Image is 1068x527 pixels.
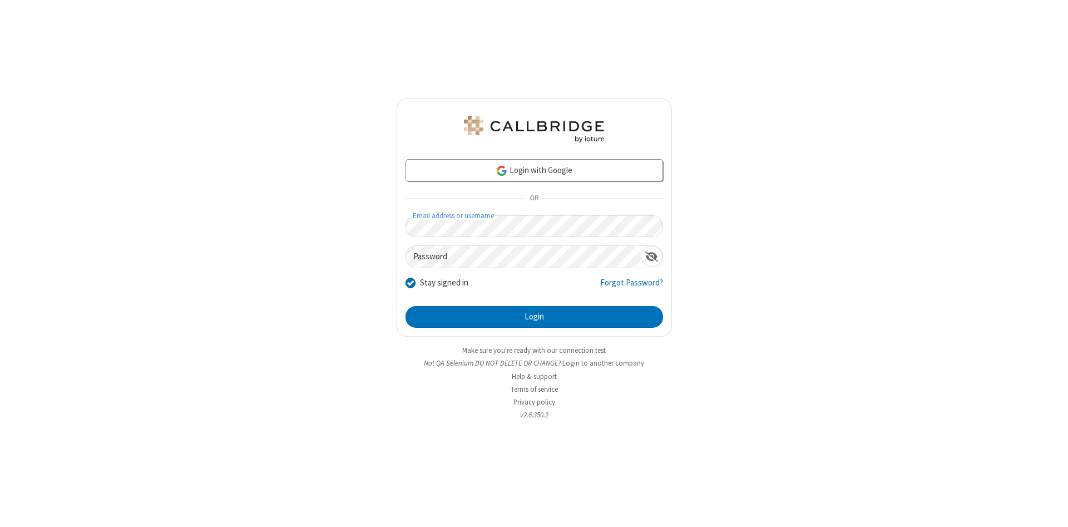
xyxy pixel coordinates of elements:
li: v2.6.350.2 [397,410,672,420]
div: Show password [641,246,662,267]
button: Login to another company [562,358,644,368]
a: Make sure you're ready with our connection test [462,346,606,355]
input: Password [406,246,641,268]
a: Terms of service [511,385,558,394]
img: QA Selenium DO NOT DELETE OR CHANGE [462,116,606,142]
input: Email address or username [406,215,663,237]
a: Login with Google [406,159,663,181]
label: Stay signed in [420,277,468,289]
img: google-icon.png [496,165,508,177]
span: OR [525,191,543,206]
a: Help & support [512,372,557,381]
button: Login [406,306,663,328]
li: Not QA Selenium DO NOT DELETE OR CHANGE? [397,358,672,368]
iframe: Chat [1040,498,1060,519]
a: Privacy policy [513,397,555,407]
a: Forgot Password? [600,277,663,298]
